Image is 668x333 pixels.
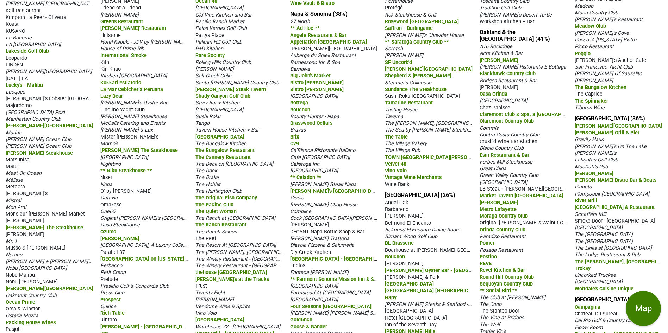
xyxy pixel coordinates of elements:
span: ** Fairmont Sonoma Mission Inn & Spa ** [290,276,386,282]
span: The Spinnaker [575,98,608,104]
span: LINDEN [6,62,23,68]
span: [PERSON_NAME] Steak Tavern [195,87,266,92]
span: Claremont Country Club [480,118,534,124]
span: Cook [GEOGRAPHIC_DATA][PERSON_NAME] [290,214,389,221]
span: Appellation [GEOGRAPHIC_DATA] [290,39,367,45]
span: [PERSON_NAME][GEOGRAPHIC_DATA] [575,123,662,129]
span: Diablo Country Club [480,145,524,151]
span: [GEOGRAPHIC_DATA] on [US_STATE][GEOGRAPHIC_DATA] [100,255,233,262]
span: [PERSON_NAME][GEOGRAPHIC_DATA] [6,69,92,75]
span: [PERSON_NAME][GEOGRAPHIC_DATA] [385,66,473,72]
span: [PERSON_NAME] The Steakhouse [100,147,178,153]
span: Pattys Place [195,32,224,38]
span: [PERSON_NAME]'s at the Tracks [195,276,269,282]
span: Vintage Wine Merchants [385,174,442,180]
span: [GEOGRAPHIC_DATA] & Restaurant [575,204,655,210]
span: Ca'Bianca Ristorante Italiano [290,147,355,153]
span: [PERSON_NAME] & Fork [385,274,439,280]
span: [GEOGRAPHIC_DATA] [100,154,148,160]
span: The Caprice [575,91,603,97]
span: LA [GEOGRAPHIC_DATA] [6,41,61,47]
span: [PERSON_NAME]'s On The Lake [575,143,647,149]
span: [GEOGRAPHIC_DATA] - [GEOGRAPHIC_DATA] [290,255,393,262]
span: Revel Kitchen & Bar [480,267,525,273]
span: [PERSON_NAME] Ocean Club [6,136,71,142]
span: The Reef [195,236,216,242]
span: Lazy Bear [100,93,123,99]
span: [PERSON_NAME]'s Restaurant [575,17,643,23]
span: [PERSON_NAME] Grill & Pier [575,130,639,136]
span: [PERSON_NAME][GEOGRAPHIC_DATA] [6,286,93,292]
span: Velvet 48 [385,161,406,167]
a: [GEOGRAPHIC_DATA] (36%) [575,115,645,122]
span: The Pacific Club [195,202,233,208]
span: Vino Volo [385,168,407,174]
span: [GEOGRAPHIC_DATA] [480,98,527,104]
span: [PERSON_NAME][GEOGRAPHIC_DATA] [290,46,377,52]
span: Rolling Hills Country Club [195,59,251,65]
span: Cafe [GEOGRAPHIC_DATA] [290,154,350,160]
span: Auberge du Soleil Restaurant [290,52,356,58]
span: ** Saratoga Country Club ** [385,39,449,45]
span: Sushi Roku [195,114,220,120]
span: Kokkari Estiatorio [100,80,141,86]
span: McCalls Catering and Events [100,120,165,126]
span: Rosewood [GEOGRAPHIC_DATA] [385,19,459,25]
span: The Huntington Club [195,188,242,194]
span: The [PERSON_NAME], [GEOGRAPHIC_DATA] [195,249,294,255]
span: Liholiho Yacht Club [100,107,145,113]
span: Tamarine Restaurant [385,100,433,106]
span: The Ranch at [GEOGRAPHIC_DATA] [195,215,275,221]
a: [GEOGRAPHIC_DATA] (26%) [385,192,455,198]
span: Tradition Golf Club [480,5,521,11]
span: [PERSON_NAME] Bistro Bar & Beats [575,177,656,183]
span: Protégé [385,5,403,11]
span: The Hobbit [195,181,220,187]
span: Oakmont Country Club [6,293,57,299]
span: Kin Khao [100,66,121,72]
span: The [GEOGRAPHIC_DATA] [575,231,633,237]
span: thehouse [GEOGRAPHIC_DATA] [195,269,267,275]
span: [PERSON_NAME] Steak Napa [290,181,356,187]
span: Kiln [100,59,109,65]
span: Petit Crenn [100,269,126,275]
span: [PERSON_NAME][GEOGRAPHIC_DATA] [6,123,93,129]
span: Orinda Country Club [480,227,525,233]
span: Bistro [PERSON_NAME] [290,80,344,86]
span: R+D Kitchen [195,46,223,52]
span: The Village Pub [385,147,420,153]
span: PlumpJack [GEOGRAPHIC_DATA] [575,191,649,197]
span: Postino [480,254,497,260]
span: [GEOGRAPHIC_DATA] Post [6,109,65,115]
span: [PERSON_NAME] Steakhouse [6,150,73,156]
span: Casa Orinda [480,91,507,97]
span: BL Brasserie [385,240,414,246]
span: Greens Restaurant [100,19,143,25]
span: Bravas [290,127,306,133]
span: Scratch [385,46,403,52]
span: Pianeta [575,184,592,190]
span: Presidio Golf & Concordia Club [100,283,169,289]
span: Prelude [100,276,118,282]
span: Brix [290,134,299,140]
span: Meadow Club [575,23,606,29]
span: Commis [480,125,498,131]
span: [PERSON_NAME] Steakhouse [100,114,167,120]
span: Bottega [290,100,308,106]
span: [PERSON_NAME] Ristorante E Bottega [480,64,566,70]
span: [PERSON_NAME]'s [6,191,48,197]
span: Hillstone [100,32,121,38]
span: Forbes Mill Steakhouse [480,159,532,165]
span: Wine Vault & Bistro [290,0,335,6]
span: Dry Creek Kitchen [290,249,331,255]
span: Shepherd & [PERSON_NAME] [385,73,451,79]
span: Market Tavern [GEOGRAPHIC_DATA] [480,193,563,199]
span: [PERSON_NAME]'s [GEOGRAPHIC_DATA] [290,187,382,194]
span: Nobu Malibu [6,272,35,278]
span: Angel Oak [385,200,408,206]
span: [GEOGRAPHIC_DATA] [575,279,623,285]
span: [PERSON_NAME] [480,57,518,63]
span: Parallel 37 [100,249,125,255]
span: Leopardo [6,55,27,61]
span: [PERSON_NAME] Ocean Club [6,143,71,149]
